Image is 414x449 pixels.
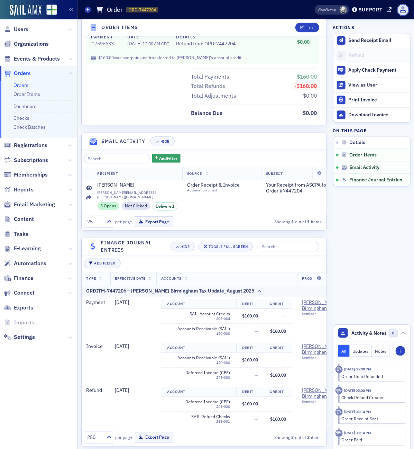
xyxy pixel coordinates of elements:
[359,7,383,13] div: Support
[13,103,37,109] a: Dashboard
[14,230,28,238] span: Tasks
[335,366,343,373] div: Activity
[115,299,129,305] span: [DATE]
[161,299,236,309] th: Account
[333,107,410,122] a: Download Invoice
[13,91,40,97] a: Order Items
[302,299,365,312] a: [PERSON_NAME] Birmingham Tax Update_August 2025
[333,63,410,78] button: Apply Check Payment
[10,5,42,16] img: SailAMX
[255,416,258,422] span: —
[344,367,371,371] time: 7/14/2025 05:00 PM
[4,275,34,282] a: Finance
[160,140,169,143] div: Hide
[302,343,365,356] a: [PERSON_NAME] Birmingham Tax Update_August 2025
[302,399,365,404] div: Seminar
[4,142,47,149] a: Registrations
[302,356,365,360] div: Seminar
[176,34,236,40] h4: Details
[187,182,256,193] a: Order Receipt & InvoiceAutomation Email
[191,92,239,100] span: Total Adjustments
[167,414,230,419] span: SAIL Refund Checks
[14,201,55,208] span: Email Marketing
[46,5,57,15] img: SailAMX
[341,437,401,443] div: Order Paid
[340,6,347,14] span: Aidan Sullivan
[91,40,120,47] a: #7596633
[167,331,230,336] div: 120-000
[13,124,46,130] a: Check Batches
[84,154,150,163] input: Search…
[191,82,228,90] span: Total Refunds
[88,434,103,441] div: 250
[283,401,286,406] span: —
[333,24,355,30] h4: Actions
[348,37,406,44] div: Send Receipt Email
[14,156,48,164] span: Subscriptions
[319,7,336,12] span: Viewing
[306,218,311,225] strong: 1
[283,357,286,362] span: —
[42,5,57,16] a: View Homepage
[167,355,230,360] span: Accounts Receivable (SAIL)
[283,313,286,318] span: —
[14,70,31,77] span: Orders
[295,23,319,33] button: Edit
[302,312,365,316] div: Seminar
[135,432,173,443] button: Export Page
[160,41,169,46] span: CDT
[14,171,48,179] span: Memberships
[344,388,371,393] time: 7/14/2025 05:00 PM
[191,73,229,81] div: Total Payments
[247,434,322,441] div: Showing out of items
[4,304,33,312] a: Exports
[297,73,317,80] span: $160.00
[4,319,34,326] a: Imports
[264,299,292,309] th: Credit
[351,330,387,337] span: Activity & Notes
[306,434,311,441] strong: 3
[333,33,410,48] button: Send Receipt Email
[4,55,60,63] a: Events & Products
[335,430,343,437] div: Activity
[350,164,380,171] span: Email Activity
[350,140,366,146] span: Details
[14,55,60,63] span: Events & Products
[290,218,295,225] strong: 1
[167,326,230,331] span: Accounts Receivable (SAIL)
[191,109,225,117] span: Balance Due
[177,54,210,61] a: [PERSON_NAME]
[335,387,343,394] div: Activity
[305,26,314,30] div: Edit
[101,138,146,145] h4: Email Activity
[14,40,49,48] span: Organizations
[187,182,250,188] span: Order Receipt & Invoice
[199,242,253,251] button: Toggle Full Screen
[181,245,190,249] div: Hide
[107,6,123,14] h1: Order
[191,92,236,100] div: Total Adjustments
[4,26,28,33] a: Users
[14,275,34,282] span: Finance
[341,373,401,379] div: Order Item Refunded
[319,7,325,12] div: Also
[167,370,230,375] span: Deferred Income (CPE)
[348,82,406,88] div: View as User
[341,416,401,422] div: Order Receipt Sent
[350,345,372,357] button: Updates
[14,245,41,252] span: E-Learning
[191,73,232,81] span: Total Payments
[303,92,317,99] span: $0.00
[101,24,138,32] h4: Order Items
[98,202,120,210] div: 3 Opens
[236,299,264,309] th: Debit
[258,242,319,251] input: Search…
[14,289,35,297] span: Connect
[86,287,255,295] div: ORDITM-7447206 – [PERSON_NAME] Birmingham Tax Update_August 2025
[270,328,286,334] span: $160.00
[348,67,406,73] div: Apply Check Payment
